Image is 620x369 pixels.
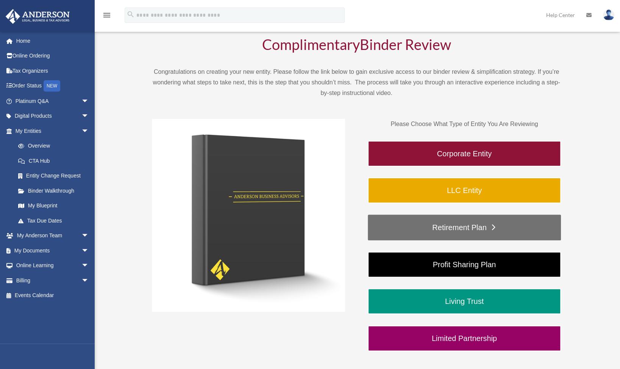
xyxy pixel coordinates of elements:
a: Online Ordering [5,48,100,64]
a: Billingarrow_drop_down [5,273,100,288]
i: menu [102,11,111,20]
span: arrow_drop_down [81,93,97,109]
a: Retirement Plan [368,215,561,240]
p: Congratulations on creating your new entity. Please follow the link below to gain exclusive acces... [152,67,561,98]
span: arrow_drop_down [81,258,97,274]
span: arrow_drop_down [81,228,97,244]
span: arrow_drop_down [81,109,97,124]
a: My Entitiesarrow_drop_down [5,123,100,139]
span: Binder Review [360,36,451,53]
a: Living Trust [368,288,561,314]
a: Home [5,33,100,48]
a: Tax Due Dates [11,213,100,228]
a: Binder Walkthrough [11,183,97,198]
div: NEW [44,80,60,92]
p: Please Choose What Type of Entity You Are Reviewing [368,119,561,129]
a: Online Learningarrow_drop_down [5,258,100,273]
a: CTA Hub [11,153,100,168]
span: arrow_drop_down [81,123,97,139]
a: Platinum Q&Aarrow_drop_down [5,93,100,109]
span: Complimentary [262,36,360,53]
a: menu [102,13,111,20]
a: Events Calendar [5,288,100,303]
span: arrow_drop_down [81,273,97,288]
a: Tax Organizers [5,63,100,78]
span: arrow_drop_down [81,243,97,258]
a: Order StatusNEW [5,78,100,94]
a: My Documentsarrow_drop_down [5,243,100,258]
a: LLC Entity [368,177,561,203]
a: Limited Partnership [368,325,561,351]
img: Anderson Advisors Platinum Portal [3,9,72,24]
a: Overview [11,139,100,154]
i: search [126,10,135,19]
img: User Pic [603,9,614,20]
a: Digital Productsarrow_drop_down [5,109,100,124]
a: My Anderson Teamarrow_drop_down [5,228,100,243]
a: Profit Sharing Plan [368,252,561,277]
a: Corporate Entity [368,141,561,167]
a: Entity Change Request [11,168,100,184]
a: My Blueprint [11,198,100,213]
